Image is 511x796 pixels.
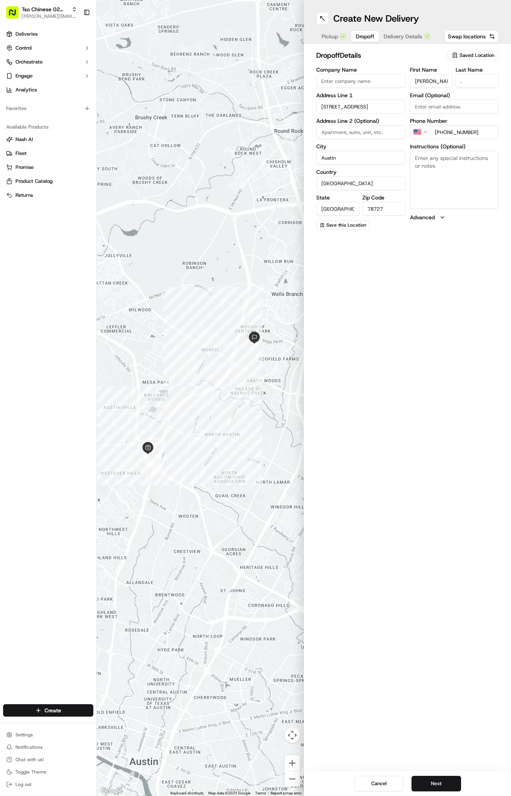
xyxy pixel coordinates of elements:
span: [DATE] [69,120,84,126]
div: We're available if you need us! [35,82,106,88]
button: Advanced [410,213,499,221]
span: • [103,141,106,147]
button: Cancel [354,776,404,791]
button: Saved Location [448,50,499,61]
input: Enter address [316,100,405,113]
input: Enter phone number [430,125,499,139]
img: Antonia (Store Manager) [8,134,20,146]
button: Promise [3,161,93,174]
span: Dropoff [356,33,374,40]
span: Save this Location [326,222,366,228]
input: Enter last name [456,74,499,88]
button: Swap locations [444,30,499,43]
button: Log out [3,779,93,790]
span: Swap locations [448,33,486,40]
div: 💻 [65,174,72,180]
button: Toggle Theme [3,767,93,777]
span: API Documentation [73,173,124,181]
input: Apartment, suite, unit, etc. [316,125,405,139]
label: Instructions (Optional) [410,144,499,149]
label: Company Name [316,67,405,72]
span: Delivery Details [384,33,422,40]
label: Email (Optional) [410,93,499,98]
div: Available Products [3,121,93,133]
a: Deliveries [3,28,93,40]
button: Engage [3,70,93,82]
button: Orchestrate [3,56,93,68]
input: Enter zip code [362,202,405,216]
div: Past conversations [8,101,52,107]
input: Enter country [316,176,405,190]
input: Enter city [316,151,405,165]
img: Nash [8,8,23,23]
span: [PERSON_NAME] (Store Manager) [24,141,102,147]
img: 8571987876998_91fb9ceb93ad5c398215_72.jpg [16,74,30,88]
input: Enter email address [410,100,499,113]
img: 1736555255976-a54dd68f-1ca7-489b-9aae-adbdc363a1c4 [15,120,22,127]
span: Returns [15,192,33,199]
button: Returns [3,189,93,201]
span: Toggle Theme [15,769,46,775]
a: Terms (opens in new tab) [255,791,266,795]
button: Settings [3,729,93,740]
a: Returns [6,192,90,199]
span: Orchestrate [15,58,43,65]
button: Save this Location [316,220,370,230]
button: See all [120,99,141,108]
button: Notifications [3,742,93,753]
label: State [316,195,359,200]
span: • [64,120,67,126]
button: [PERSON_NAME][EMAIL_ADDRESS][DOMAIN_NAME] [22,13,77,19]
a: Analytics [3,84,93,96]
span: Fleet [15,150,27,157]
a: Open this area in Google Maps (opens a new window) [99,786,124,796]
a: Report a map error [271,791,302,795]
a: Nash AI [6,136,90,143]
a: 💻API Documentation [62,170,127,184]
h1: Create New Delivery [333,12,419,25]
button: Control [3,42,93,54]
span: Analytics [15,86,37,93]
img: Charles Folsom [8,113,20,125]
p: Welcome 👋 [8,31,141,43]
label: City [316,144,405,149]
a: 📗Knowledge Base [5,170,62,184]
button: Create [3,704,93,717]
a: Powered byPylon [55,192,94,198]
span: Create [45,707,61,714]
div: Favorites [3,102,93,115]
span: Pylon [77,192,94,198]
a: Fleet [6,150,90,157]
a: Product Catalog [6,178,90,185]
img: Google [99,786,124,796]
button: Nash AI [3,133,93,146]
img: 1736555255976-a54dd68f-1ca7-489b-9aae-adbdc363a1c4 [8,74,22,88]
button: Fleet [3,147,93,160]
span: Nash AI [15,136,33,143]
label: Phone Number [410,118,499,124]
input: Enter first name [410,74,453,88]
button: Tso Chinese 02 Arbor[PERSON_NAME][EMAIL_ADDRESS][DOMAIN_NAME] [3,3,80,22]
span: Control [15,45,32,52]
label: Address Line 1 [316,93,405,98]
input: Got a question? Start typing here... [20,50,139,58]
label: Advanced [410,213,435,221]
a: Promise [6,164,90,171]
button: Keyboard shortcuts [170,791,204,796]
button: Tso Chinese 02 Arbor [22,5,69,13]
div: Start new chat [35,74,127,82]
span: Settings [15,732,33,738]
button: Map camera controls [285,727,300,743]
span: Product Catalog [15,178,53,185]
span: Deliveries [15,31,38,38]
h2: dropoff Details [316,50,443,61]
div: 📗 [8,174,14,180]
span: [PERSON_NAME] [24,120,63,126]
span: Knowledge Base [15,173,59,181]
label: First Name [410,67,453,72]
label: Zip Code [362,195,405,200]
input: Enter company name [316,74,405,88]
span: Promise [15,164,34,171]
span: Map data ©2025 Google [208,791,250,795]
